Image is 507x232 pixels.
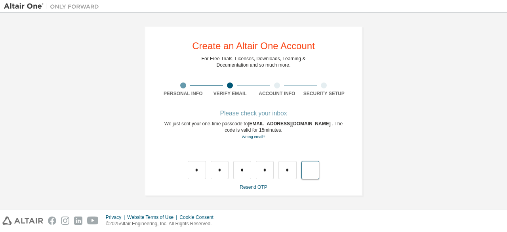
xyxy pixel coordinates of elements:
a: Resend OTP [240,184,267,190]
div: Security Setup [301,90,348,97]
div: Please check your inbox [160,111,347,116]
span: [EMAIL_ADDRESS][DOMAIN_NAME] [248,121,332,127]
div: Personal Info [160,90,207,97]
img: altair_logo.svg [2,217,43,225]
p: © 2025 Altair Engineering, Inc. All Rights Reserved. [106,220,218,227]
div: For Free Trials, Licenses, Downloads, Learning & Documentation and so much more. [202,56,306,68]
img: linkedin.svg [74,217,82,225]
img: Altair One [4,2,103,10]
div: Privacy [106,214,127,220]
img: facebook.svg [48,217,56,225]
img: youtube.svg [87,217,99,225]
div: We just sent your one-time passcode to . The code is valid for 15 minutes. [160,121,347,140]
div: Account Info [253,90,301,97]
div: Verify Email [207,90,254,97]
img: instagram.svg [61,217,69,225]
div: Cookie Consent [179,214,218,220]
div: Create an Altair One Account [192,41,315,51]
a: Go back to the registration form [242,134,265,139]
div: Website Terms of Use [127,214,179,220]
